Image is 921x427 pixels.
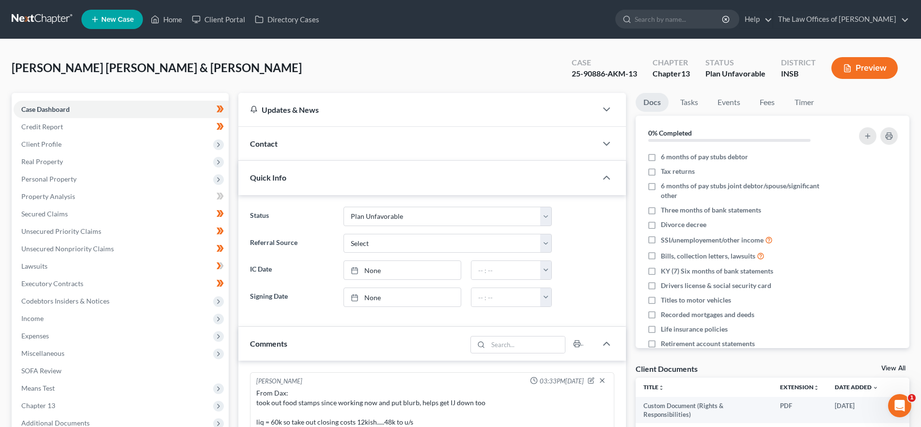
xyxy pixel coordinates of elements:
[250,139,278,148] span: Contact
[661,339,755,349] span: Retirement account statements
[658,385,664,391] i: unfold_more
[21,314,44,322] span: Income
[653,57,690,68] div: Chapter
[344,261,461,279] a: None
[14,223,229,240] a: Unsecured Priority Claims
[14,258,229,275] a: Lawsuits
[908,394,916,402] span: 1
[245,288,339,307] label: Signing Date
[661,235,764,245] span: SSI/unemployement/other income
[780,383,819,391] a: Extensionunfold_more
[187,11,250,28] a: Client Portal
[705,68,765,79] div: Plan Unfavorable
[14,362,229,380] a: SOFA Review
[14,188,229,205] a: Property Analysis
[21,279,83,288] span: Executory Contracts
[635,10,723,28] input: Search by name...
[661,310,754,320] span: Recorded mortgages and deeds
[636,364,698,374] div: Client Documents
[661,295,731,305] span: Titles to motor vehicles
[752,93,783,112] a: Fees
[21,105,70,113] span: Case Dashboard
[21,210,68,218] span: Secured Claims
[672,93,706,112] a: Tasks
[661,152,748,162] span: 6 months of pay stubs debtor
[101,16,134,23] span: New Case
[250,173,286,182] span: Quick Info
[661,205,761,215] span: Three months of bank statements
[471,288,541,306] input: -- : --
[344,288,461,306] a: None
[21,419,90,427] span: Additional Documents
[21,192,75,200] span: Property Analysis
[831,57,898,79] button: Preview
[12,61,302,75] span: [PERSON_NAME] [PERSON_NAME] & [PERSON_NAME]
[873,385,878,391] i: expand_more
[21,140,62,148] span: Client Profile
[827,397,886,424] td: [DATE]
[21,384,55,392] span: Means Test
[245,260,339,280] label: IC Date
[14,101,229,118] a: Case Dashboard
[250,11,324,28] a: Directory Cases
[21,297,109,305] span: Codebtors Insiders & Notices
[21,401,55,410] span: Chapter 13
[21,332,49,340] span: Expenses
[661,324,728,334] span: Life insurance policies
[14,118,229,136] a: Credit Report
[661,281,771,290] span: Drivers license & social security card
[14,275,229,292] a: Executory Contracts
[256,377,302,386] div: [PERSON_NAME]
[572,68,637,79] div: 25-90886-AKM-13
[881,365,905,372] a: View All
[710,93,748,112] a: Events
[813,385,819,391] i: unfold_more
[661,167,695,176] span: Tax returns
[21,157,63,166] span: Real Property
[540,377,584,386] span: 03:33PM[DATE]
[772,397,827,424] td: PDF
[146,11,187,28] a: Home
[781,57,816,68] div: District
[661,266,773,276] span: KY (7) Six months of bank statements
[705,57,765,68] div: Status
[21,227,101,235] span: Unsecured Priority Claims
[781,68,816,79] div: INSB
[250,339,287,348] span: Comments
[835,383,878,391] a: Date Added expand_more
[488,336,565,353] input: Search...
[245,207,339,226] label: Status
[740,11,772,28] a: Help
[643,383,664,391] a: Titleunfold_more
[661,251,755,261] span: Bills, collection letters, lawsuits
[773,11,909,28] a: The Law Offices of [PERSON_NAME]
[245,234,339,253] label: Referral Source
[636,93,669,112] a: Docs
[250,105,585,115] div: Updates & News
[21,122,63,131] span: Credit Report
[653,68,690,79] div: Chapter
[661,181,833,200] span: 6 months of pay stubs joint debtor/spouse/significant other
[21,366,62,375] span: SOFA Review
[21,262,47,270] span: Lawsuits
[21,349,64,357] span: Miscellaneous
[21,244,114,253] span: Unsecured Nonpriority Claims
[14,205,229,223] a: Secured Claims
[636,397,772,424] td: Custom Document (Rights & Responsibilities)
[787,93,822,112] a: Timer
[572,57,637,68] div: Case
[21,175,77,183] span: Personal Property
[888,394,911,417] iframe: Intercom live chat
[661,220,706,229] span: Divorce decree
[471,261,541,279] input: -- : --
[681,69,690,78] span: 13
[648,129,692,137] strong: 0% Completed
[14,240,229,258] a: Unsecured Nonpriority Claims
